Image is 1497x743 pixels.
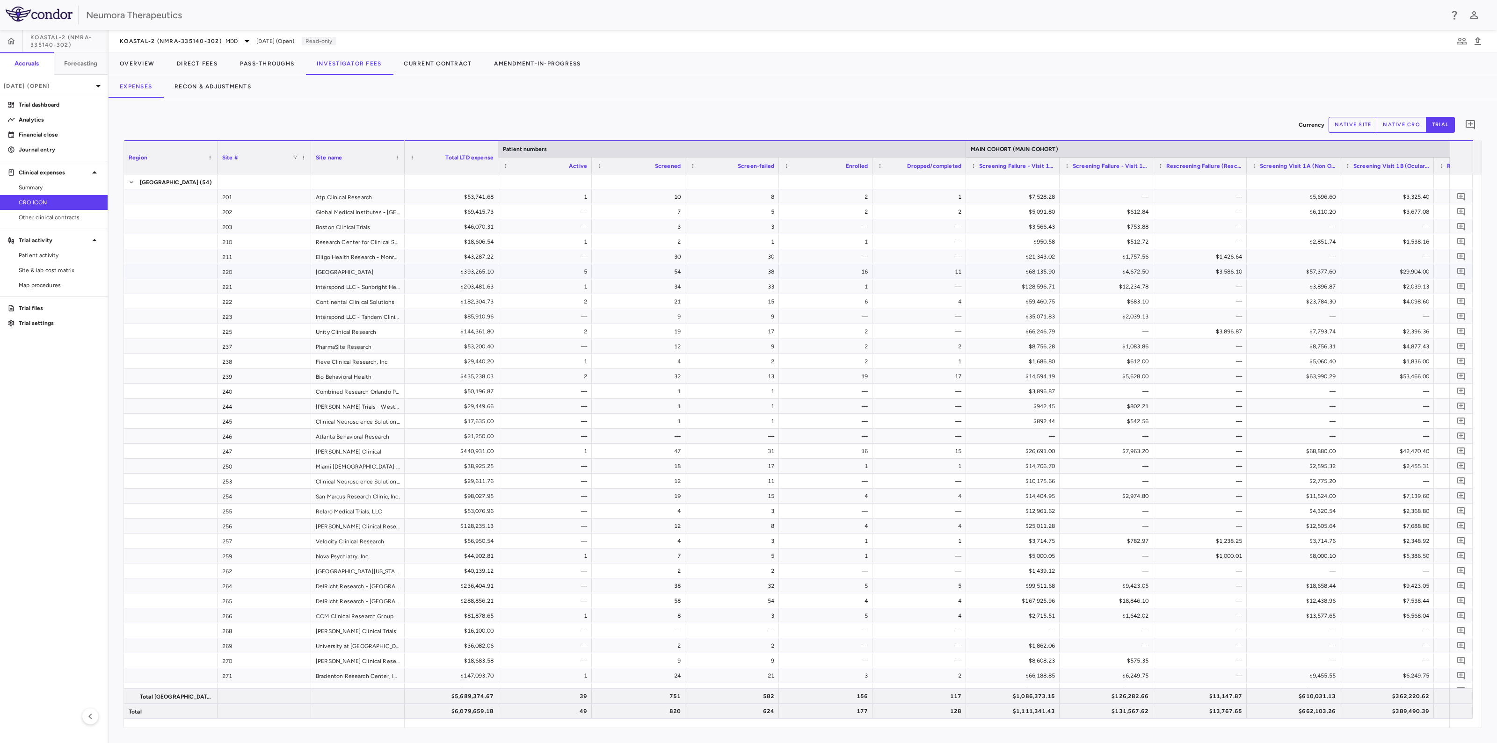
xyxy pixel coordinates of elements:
[311,294,405,309] div: Continental Clinical Solutions
[218,593,311,608] div: 265
[1462,117,1478,133] button: Add comment
[218,279,311,294] div: 221
[1162,204,1242,219] div: —
[19,101,100,109] p: Trial dashboard
[1457,566,1466,575] svg: Add comment
[305,52,392,75] button: Investigator Fees
[311,399,405,413] div: [PERSON_NAME] Trials - West Broward Outpatient Site
[1255,249,1336,264] div: —
[129,154,147,161] span: Region
[311,189,405,204] div: Atp Clinical Research
[1457,506,1466,515] svg: Add comment
[1068,264,1148,279] div: $4,672.50
[507,309,587,324] div: —
[1457,282,1466,291] svg: Add comment
[218,459,311,473] div: 250
[218,608,311,623] div: 266
[787,234,868,249] div: 1
[600,279,681,294] div: 34
[974,219,1055,234] div: $3,566.43
[218,369,311,383] div: 239
[483,52,592,75] button: Amendment-In-Progress
[907,163,961,169] span: Dropped/completed
[311,354,405,368] div: Fieve Clinical Research, Inc
[1455,624,1468,637] button: Add comment
[1073,163,1148,169] span: Screening Failure - Visit 1B (Screen Fail (Ocular))
[1457,312,1466,321] svg: Add comment
[218,324,311,339] div: 225
[109,52,166,75] button: Overview
[1457,581,1466,590] svg: Add comment
[1457,207,1466,216] svg: Add comment
[19,183,100,192] span: Summary
[507,294,587,309] div: 2
[974,294,1055,309] div: $59,460.75
[1457,611,1466,620] svg: Add comment
[30,34,108,49] span: KOASTAL-2 (NMRA-335140-302)
[971,146,1058,152] span: MAIN COHORT (MAIN COHORT)
[109,75,163,98] button: Expenses
[1068,294,1148,309] div: $683.10
[225,37,238,45] span: MDD
[311,653,405,668] div: [PERSON_NAME] Clinical Research LLC
[19,304,100,312] p: Trial files
[1455,325,1468,338] button: Add comment
[1457,671,1466,680] svg: Add comment
[881,294,961,309] div: 4
[1457,491,1466,500] svg: Add comment
[507,204,587,219] div: —
[140,175,199,190] span: [GEOGRAPHIC_DATA]
[311,234,405,249] div: Research Center for Clinical Studies
[445,154,494,161] span: Total LTD expense
[311,534,405,548] div: Velocity Clinical Research
[974,279,1055,294] div: $128,596.71
[311,548,405,563] div: Nova Psychiatry, Inc.
[218,189,311,204] div: 201
[311,474,405,488] div: Clinical Neuroscience Solutions, Inc.
[311,444,405,458] div: [PERSON_NAME] Clinical
[694,219,774,234] div: 3
[1455,340,1468,353] button: Add comment
[694,294,774,309] div: 15
[1068,204,1148,219] div: $612.84
[311,309,405,324] div: Interspond LLC - Tandem Clinical Research LLC - [PERSON_NAME] Clinic
[1162,279,1242,294] div: —
[974,309,1055,324] div: $35,071.83
[600,234,681,249] div: 2
[1455,370,1468,382] button: Add comment
[846,163,868,169] span: Enrolled
[1455,669,1468,682] button: Add comment
[311,593,405,608] div: DelRicht Research - [GEOGRAPHIC_DATA]
[413,249,494,264] div: $43,287.22
[787,279,868,294] div: 1
[694,249,774,264] div: 30
[507,264,587,279] div: 5
[1455,460,1468,472] button: Add comment
[1162,249,1242,264] div: $1,426.64
[1457,641,1466,650] svg: Add comment
[1068,234,1148,249] div: $512.72
[1255,189,1336,204] div: $5,696.60
[413,219,494,234] div: $46,070.31
[311,204,405,219] div: Global Medical Institutes - [GEOGRAPHIC_DATA]
[413,309,494,324] div: $85,910.96
[413,204,494,219] div: $69,415.73
[507,279,587,294] div: 1
[881,204,961,219] div: 2
[311,339,405,353] div: PharmaSite Research
[392,52,483,75] button: Current Contract
[311,384,405,398] div: Combined Research Orlando Phase I-IV
[1457,551,1466,560] svg: Add comment
[974,249,1055,264] div: $21,343.02
[1068,219,1148,234] div: $753.88
[1457,327,1466,336] svg: Add comment
[1457,192,1466,201] svg: Add comment
[19,266,100,274] span: Site & lab cost matrix
[1068,249,1148,264] div: $1,757.56
[1455,265,1468,278] button: Add comment
[1162,264,1242,279] div: $3,586.10
[881,189,961,204] div: 1
[1455,295,1468,308] button: Add comment
[1465,119,1476,130] svg: Add comment
[311,279,405,294] div: Interspond LLC - Sunbright Health Medical Centers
